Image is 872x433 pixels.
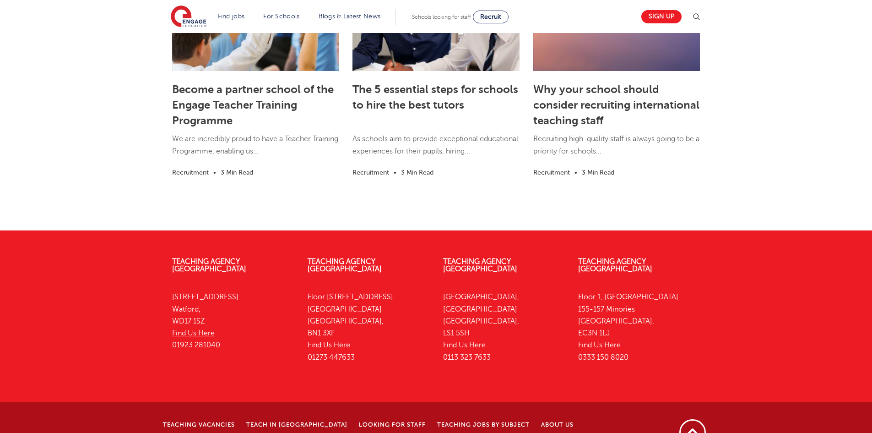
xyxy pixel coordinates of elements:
[641,10,682,23] a: Sign up
[308,291,429,363] p: Floor [STREET_ADDRESS] [GEOGRAPHIC_DATA] [GEOGRAPHIC_DATA], BN1 3XF 01273 447633
[172,258,246,273] a: Teaching Agency [GEOGRAPHIC_DATA]
[480,13,501,20] span: Recruit
[352,83,518,111] a: The 5 essential steps for schools to hire the best tutors
[352,167,389,178] li: Recruitment
[172,83,334,127] a: Become a partner school of the Engage Teacher Training Programme
[533,83,699,127] a: Why your school should consider recruiting international teaching staff
[443,291,565,363] p: [GEOGRAPHIC_DATA], [GEOGRAPHIC_DATA] [GEOGRAPHIC_DATA], LS1 5SH 0113 323 7633
[221,167,253,178] li: 3 Min Read
[172,167,209,178] li: Recruitment
[172,291,294,351] p: [STREET_ADDRESS] Watford, WD17 1SZ 01923 281040
[570,167,582,178] li: •
[578,291,700,363] p: Floor 1, [GEOGRAPHIC_DATA] 155-157 Minories [GEOGRAPHIC_DATA], EC3N 1LJ 0333 150 8020
[209,167,221,178] li: •
[308,341,350,349] a: Find Us Here
[246,422,347,428] a: Teach in [GEOGRAPHIC_DATA]
[541,422,574,428] a: About Us
[163,422,235,428] a: Teaching Vacancies
[437,422,530,428] a: Teaching jobs by subject
[218,13,245,20] a: Find jobs
[443,341,486,349] a: Find Us Here
[578,341,621,349] a: Find Us Here
[412,14,471,20] span: Schools looking for staff
[533,167,570,178] li: Recruitment
[319,13,381,20] a: Blogs & Latest News
[172,133,339,166] p: We are incredibly proud to have a Teacher Training Programme, enabling us...
[533,133,700,166] p: Recruiting high-quality staff is always going to be a priority for schools...
[263,13,299,20] a: For Schools
[352,133,519,166] p: As schools aim to provide exceptional educational experiences for their pupils, hiring...
[401,167,433,178] li: 3 Min Read
[308,258,382,273] a: Teaching Agency [GEOGRAPHIC_DATA]
[582,167,614,178] li: 3 Min Read
[443,258,517,273] a: Teaching Agency [GEOGRAPHIC_DATA]
[473,11,509,23] a: Recruit
[578,258,652,273] a: Teaching Agency [GEOGRAPHIC_DATA]
[359,422,426,428] a: Looking for staff
[389,167,401,178] li: •
[171,5,206,28] img: Engage Education
[172,329,215,337] a: Find Us Here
